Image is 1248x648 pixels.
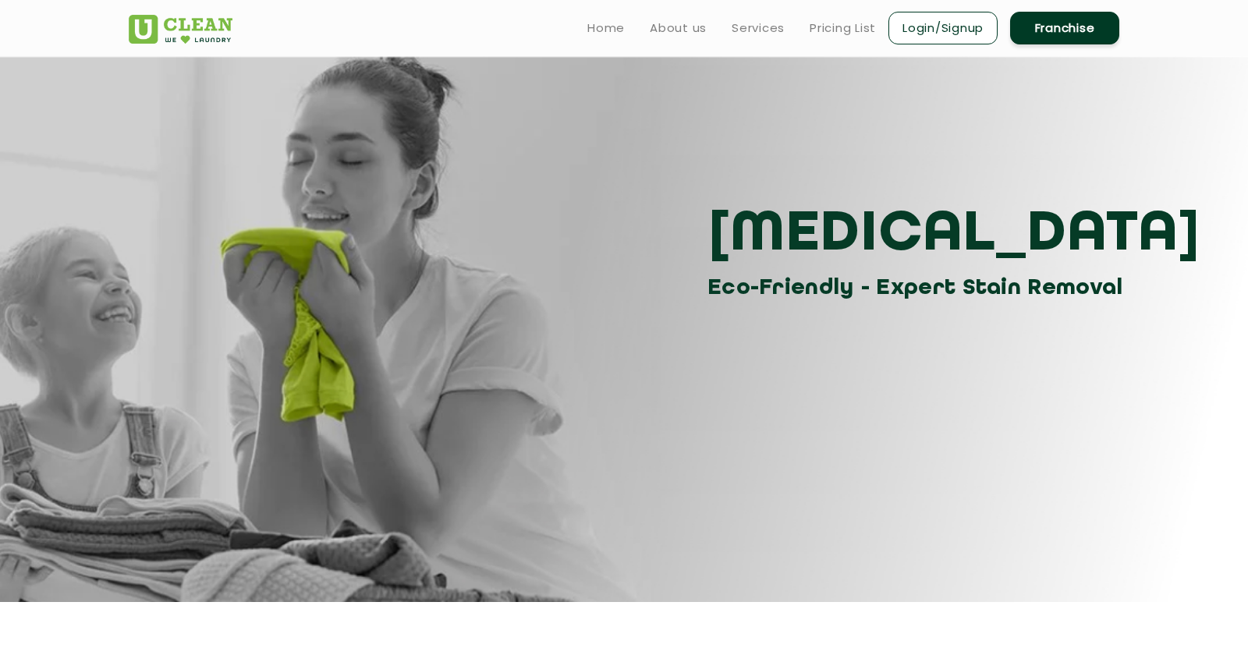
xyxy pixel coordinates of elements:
[732,19,785,37] a: Services
[587,19,625,37] a: Home
[707,271,1131,306] h3: Eco-Friendly - Expert Stain Removal
[1010,12,1119,44] a: Franchise
[707,200,1131,271] h3: [MEDICAL_DATA]
[888,12,998,44] a: Login/Signup
[129,15,232,44] img: UClean Laundry and Dry Cleaning
[810,19,876,37] a: Pricing List
[650,19,707,37] a: About us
